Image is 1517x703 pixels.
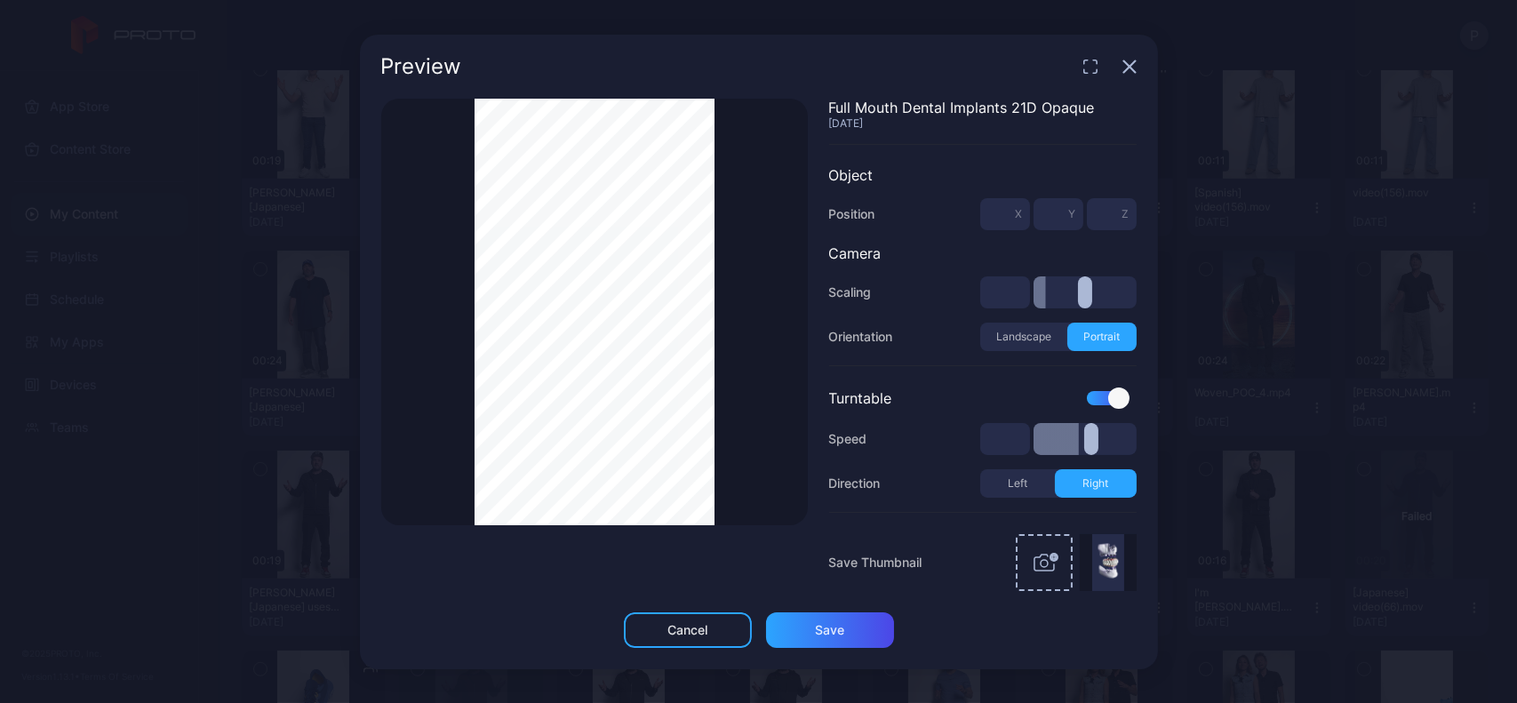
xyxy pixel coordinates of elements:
[1092,534,1124,591] img: Thumbnail
[829,244,1137,262] div: Camera
[1016,207,1023,221] span: X
[829,116,1137,130] div: [DATE]
[1067,323,1137,351] button: Portrait
[766,612,894,648] button: Save
[829,552,922,573] span: Save Thumbnail
[829,389,892,407] div: Turntable
[624,612,752,648] button: Cancel
[829,166,1137,184] div: Object
[829,428,867,450] div: Speed
[667,623,707,637] div: Cancel
[829,326,893,348] div: Orientation
[829,473,881,494] div: Direction
[1122,207,1130,221] span: Z
[381,56,462,77] div: Preview
[829,99,1137,116] div: Full Mouth Dental Implants 21D Opaque
[1055,469,1137,498] button: Right
[815,623,844,637] div: Save
[980,469,1056,498] button: Left
[829,282,872,303] div: Scaling
[829,204,875,225] div: Position
[980,323,1068,351] button: Landscape
[1069,207,1076,221] span: Y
